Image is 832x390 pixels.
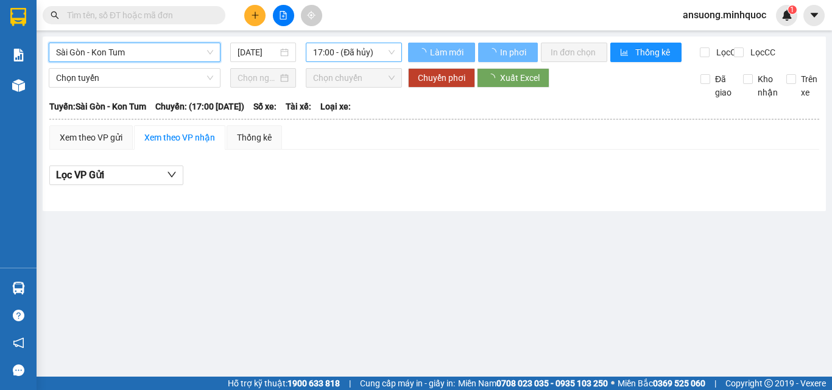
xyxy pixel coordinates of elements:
[13,364,24,376] span: message
[144,131,215,144] div: Xem theo VP nhận
[496,378,608,388] strong: 0708 023 035 - 0935 103 250
[313,43,395,61] span: 17:00 - (Đã hủy)
[49,102,146,111] b: Tuyến: Sài Gòn - Kon Tum
[809,10,820,21] span: caret-down
[12,79,25,92] img: warehouse-icon
[746,46,777,59] span: Lọc CC
[228,377,340,390] span: Hỗ trợ kỹ thuật:
[478,43,538,62] button: In phơi
[418,48,428,57] span: loading
[635,46,672,59] span: Thống kê
[764,379,773,388] span: copyright
[610,43,682,62] button: bar-chartThống kê
[287,378,340,388] strong: 1900 633 818
[286,100,311,113] span: Tài xế:
[541,43,607,62] button: In đơn chọn
[155,100,244,113] span: Chuyến: (17:00 [DATE])
[253,100,277,113] span: Số xe:
[458,377,608,390] span: Miền Nam
[796,72,822,99] span: Trên xe
[803,5,825,26] button: caret-down
[60,131,122,144] div: Xem theo VP gửi
[10,8,26,26] img: logo-vxr
[56,43,213,61] span: Sài Gòn - Kon Tum
[620,48,630,58] span: bar-chart
[673,7,776,23] span: ansuong.minhquoc
[653,378,705,388] strong: 0369 525 060
[12,49,25,61] img: solution-icon
[618,377,705,390] span: Miền Bắc
[711,46,743,59] span: Lọc CR
[320,100,351,113] span: Loại xe:
[56,167,104,183] span: Lọc VP Gửi
[307,11,316,19] span: aim
[500,46,528,59] span: In phơi
[238,71,278,85] input: Chọn ngày
[408,43,475,62] button: Làm mới
[714,377,716,390] span: |
[790,5,794,14] span: 1
[349,377,351,390] span: |
[301,5,322,26] button: aim
[49,165,183,185] button: Lọc VP Gửi
[13,337,24,349] span: notification
[56,69,213,87] span: Chọn tuyến
[430,46,465,59] span: Làm mới
[279,11,287,19] span: file-add
[477,68,549,88] button: Xuất Excel
[313,69,395,87] span: Chọn chuyến
[781,10,792,21] img: icon-new-feature
[251,11,259,19] span: plus
[488,48,498,57] span: loading
[408,68,475,88] button: Chuyển phơi
[51,11,59,19] span: search
[710,72,736,99] span: Đã giao
[273,5,294,26] button: file-add
[12,282,25,294] img: warehouse-icon
[13,310,24,321] span: question-circle
[360,377,455,390] span: Cung cấp máy in - giấy in:
[167,170,177,179] span: down
[788,5,797,14] sup: 1
[237,131,272,144] div: Thống kê
[244,5,266,26] button: plus
[753,72,783,99] span: Kho nhận
[611,381,615,386] span: ⚪️
[67,9,211,22] input: Tìm tên, số ĐT hoặc mã đơn
[238,46,278,59] input: 11/08/2025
